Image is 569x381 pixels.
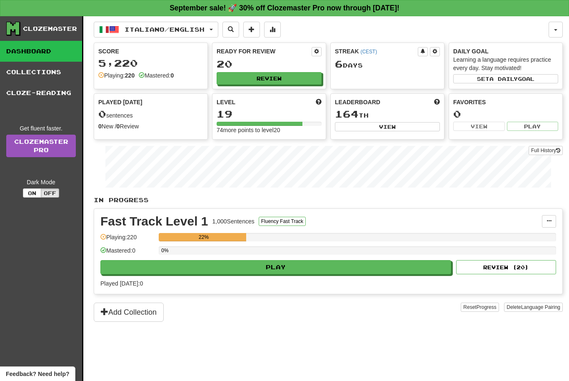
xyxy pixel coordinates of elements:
div: Playing: 220 [100,233,155,247]
span: 0 [98,108,106,120]
span: Played [DATE] [98,98,142,106]
div: Learning a language requires practice every day. Stay motivated! [453,55,558,72]
span: Played [DATE]: 0 [100,280,143,287]
div: 74 more points to level 20 [217,126,322,134]
button: Play [100,260,451,274]
button: Add sentence to collection [243,22,260,38]
button: Seta dailygoal [453,74,558,83]
a: (CEST) [360,49,377,55]
span: Open feedback widget [6,370,69,378]
div: Streak [335,47,418,55]
div: Mastered: 0 [100,246,155,260]
div: Dark Mode [6,178,76,186]
span: 6 [335,58,343,70]
span: Language Pairing [521,304,560,310]
button: DeleteLanguage Pairing [504,303,563,312]
button: Review [217,72,322,85]
div: Daily Goal [453,47,558,55]
span: Progress [477,304,497,310]
strong: September sale! 🚀 30% off Clozemaster Pro now through [DATE]! [170,4,399,12]
button: On [23,188,41,198]
span: Score more points to level up [316,98,322,106]
span: 164 [335,108,359,120]
div: 19 [217,109,322,119]
div: Score [98,47,203,55]
div: Favorites [453,98,558,106]
span: Level [217,98,235,106]
button: Fluency Fast Track [259,217,306,226]
button: Add Collection [94,303,164,322]
button: Full History [529,146,563,155]
div: Playing: [98,71,135,80]
div: Mastered: [139,71,174,80]
div: 22% [161,233,246,241]
div: 20 [217,59,322,69]
div: 1,000 Sentences [212,217,255,226]
button: More stats [264,22,281,38]
strong: 0 [170,72,174,79]
button: Review (20) [456,260,556,274]
button: ResetProgress [461,303,499,312]
strong: 0 [98,123,102,130]
div: New / Review [98,122,203,130]
button: Play [507,122,559,131]
strong: 0 [117,123,120,130]
a: ClozemasterPro [6,135,76,157]
p: In Progress [94,196,563,204]
div: Get fluent faster. [6,124,76,133]
div: Day s [335,59,440,70]
div: sentences [98,109,203,120]
div: Fast Track Level 1 [100,215,208,228]
div: Ready for Review [217,47,312,55]
button: Search sentences [222,22,239,38]
div: Clozemaster [23,25,77,33]
button: View [335,122,440,131]
span: Italiano / English [125,26,205,33]
span: This week in points, UTC [434,98,440,106]
div: 5,220 [98,58,203,68]
strong: 220 [125,72,135,79]
div: th [335,109,440,120]
button: View [453,122,505,131]
button: Off [41,188,59,198]
span: a daily [489,76,518,82]
div: 0 [453,109,558,119]
span: Leaderboard [335,98,380,106]
button: Italiano/English [94,22,218,38]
